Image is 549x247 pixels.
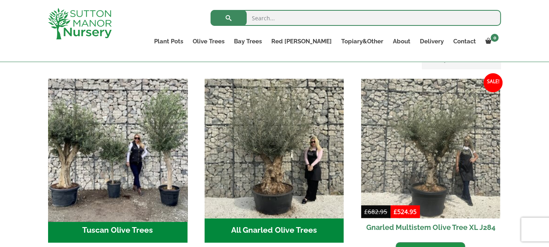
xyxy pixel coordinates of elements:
[211,10,501,26] input: Search...
[149,36,188,47] a: Plant Pots
[229,36,267,47] a: Bay Trees
[364,208,387,216] bdi: 682.95
[415,36,448,47] a: Delivery
[336,36,388,47] a: Topiary&Other
[491,34,499,42] span: 0
[48,8,112,39] img: logo
[48,79,188,243] a: Visit product category Tuscan Olive Trees
[388,36,415,47] a: About
[361,79,501,236] a: Sale! Gnarled Multistem Olive Tree XL J284
[205,79,344,243] a: Visit product category All Gnarled Olive Trees
[364,208,368,216] span: £
[267,36,336,47] a: Red [PERSON_NAME]
[48,218,188,243] h2: Tuscan Olive Trees
[44,75,191,222] img: Tuscan Olive Trees
[361,79,501,218] img: Gnarled Multistem Olive Tree XL J284
[188,36,229,47] a: Olive Trees
[483,73,503,92] span: Sale!
[394,208,397,216] span: £
[361,218,501,236] h2: Gnarled Multistem Olive Tree XL J284
[205,79,344,218] img: All Gnarled Olive Trees
[205,218,344,243] h2: All Gnarled Olive Trees
[448,36,481,47] a: Contact
[481,36,501,47] a: 0
[394,208,417,216] bdi: 524.95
